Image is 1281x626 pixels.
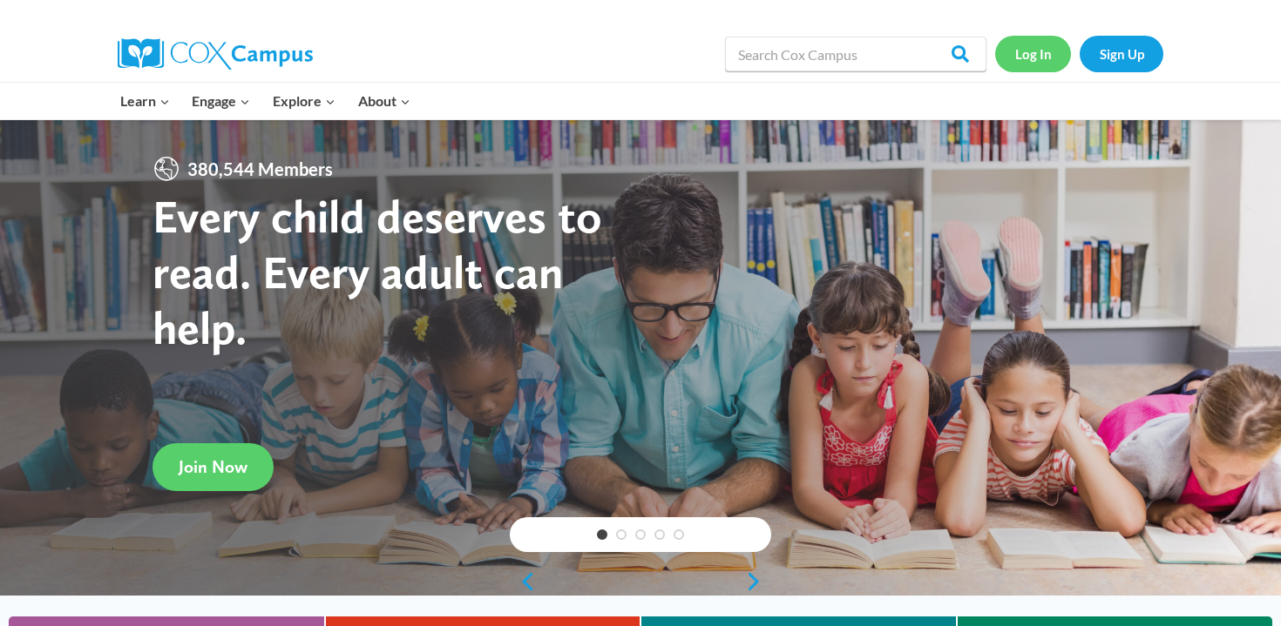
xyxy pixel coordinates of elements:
button: Child menu of Engage [181,83,262,119]
a: Sign Up [1080,36,1163,71]
a: previous [510,571,536,592]
a: 3 [635,529,646,540]
nav: Primary Navigation [109,83,421,119]
a: 1 [597,529,607,540]
a: 2 [616,529,627,540]
a: next [745,571,771,592]
input: Search Cox Campus [725,37,986,71]
strong: Every child deserves to read. Every adult can help. [152,188,602,354]
button: Child menu of About [347,83,422,119]
nav: Secondary Navigation [995,36,1163,71]
span: Join Now [179,456,247,477]
a: 5 [674,529,684,540]
a: 4 [654,529,665,540]
span: 380,544 Members [180,155,340,183]
button: Child menu of Explore [261,83,347,119]
a: Log In [995,36,1071,71]
img: Cox Campus [118,38,313,70]
a: Join Now [152,443,274,491]
button: Child menu of Learn [109,83,181,119]
div: content slider buttons [510,564,771,599]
